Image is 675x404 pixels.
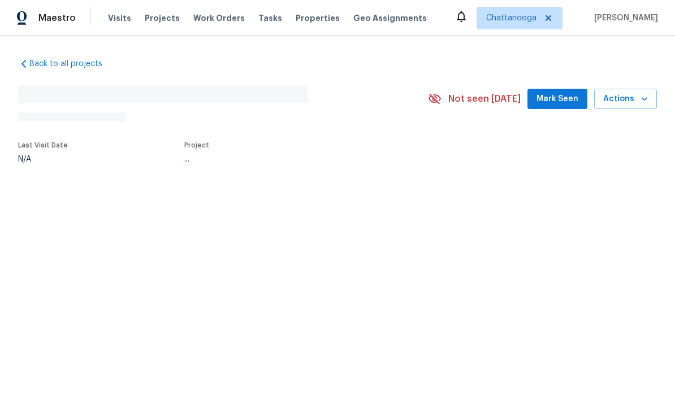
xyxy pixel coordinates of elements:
a: Back to all projects [18,58,127,69]
span: Geo Assignments [353,12,427,24]
span: Project [184,142,209,149]
button: Actions [594,89,657,110]
span: Properties [296,12,340,24]
span: Last Visit Date [18,142,68,149]
span: Actions [603,92,648,106]
span: Maestro [38,12,76,24]
div: ... [184,155,401,163]
span: Tasks [258,14,282,22]
span: Work Orders [193,12,245,24]
span: Mark Seen [536,92,578,106]
span: [PERSON_NAME] [590,12,658,24]
button: Mark Seen [527,89,587,110]
span: Chattanooga [486,12,536,24]
span: Projects [145,12,180,24]
div: N/A [18,155,68,163]
span: Not seen [DATE] [448,93,521,105]
span: Visits [108,12,131,24]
